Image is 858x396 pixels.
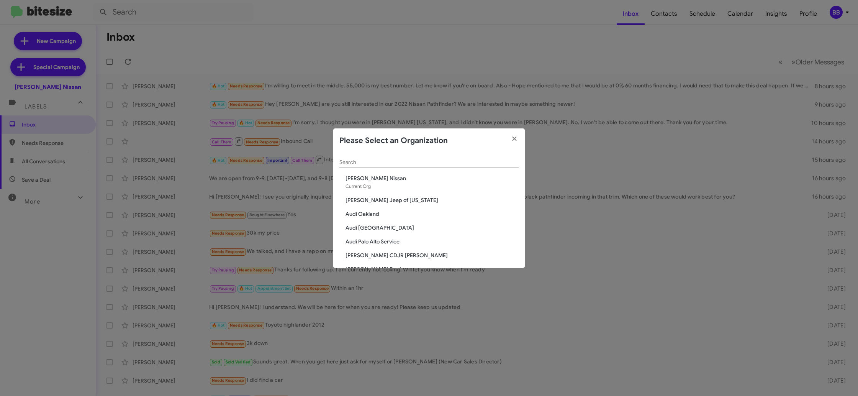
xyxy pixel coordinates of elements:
span: [PERSON_NAME] Jeep of [US_STATE] [345,196,519,204]
h2: Please Select an Organization [339,135,448,147]
span: Audi [GEOGRAPHIC_DATA] [345,224,519,232]
span: [PERSON_NAME] Nissan [345,174,519,182]
span: Audi Palo Alto Service [345,238,519,245]
span: [PERSON_NAME] CDJR [PERSON_NAME] [345,251,519,259]
span: Current Org [345,183,371,189]
span: Audi Oakland [345,210,519,218]
span: [PERSON_NAME] Ford [345,265,519,273]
